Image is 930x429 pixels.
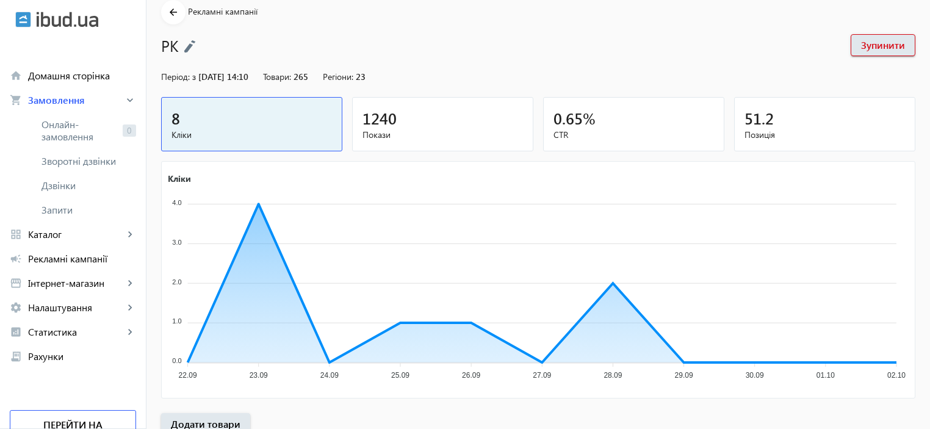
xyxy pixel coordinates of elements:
mat-icon: arrow_back [166,5,181,20]
tspan: 26.09 [462,371,480,380]
span: Рекламні кампанії [188,5,258,17]
tspan: 25.09 [391,371,409,380]
mat-icon: campaign [10,253,22,265]
mat-icon: keyboard_arrow_right [124,326,136,338]
span: Замовлення [28,94,124,106]
tspan: 0.0 [172,357,181,364]
tspan: 1.0 [172,317,181,325]
span: Кліки [171,129,332,141]
mat-icon: storefront [10,277,22,289]
span: 51.2 [744,108,774,128]
tspan: 3.0 [172,239,181,246]
mat-icon: keyboard_arrow_right [124,94,136,106]
span: [DATE] 14:10 [198,71,248,82]
tspan: 23.09 [250,371,268,380]
mat-icon: settings [10,301,22,314]
span: Дзвінки [41,179,136,192]
mat-icon: receipt_long [10,350,22,362]
span: Регіони: [323,71,353,82]
span: 265 [294,71,308,82]
mat-icon: grid_view [10,228,22,240]
tspan: 24.09 [320,371,339,380]
tspan: 2.0 [172,278,181,286]
span: Зупинити [861,38,905,52]
span: % [583,108,596,128]
mat-icon: keyboard_arrow_right [124,228,136,240]
span: Інтернет-магазин [28,277,124,289]
span: Каталог [28,228,124,240]
mat-icon: keyboard_arrow_right [124,301,136,314]
mat-icon: keyboard_arrow_right [124,277,136,289]
span: Налаштування [28,301,124,314]
h1: РК [161,35,838,56]
img: ibud_text.svg [37,12,98,27]
span: Статистика [28,326,124,338]
span: Запити [41,204,136,216]
span: 8 [171,108,180,128]
span: 0 [123,124,136,137]
span: 23 [356,71,366,82]
mat-icon: home [10,70,22,82]
span: Період: з [161,71,196,82]
span: Рекламні кампанії [28,253,136,265]
span: 0.65 [553,108,583,128]
span: CTR [553,129,714,141]
tspan: 28.09 [604,371,622,380]
tspan: 30.09 [746,371,764,380]
tspan: 01.10 [816,371,835,380]
tspan: 4.0 [172,199,181,206]
button: Зупинити [851,34,915,56]
tspan: 22.09 [179,371,197,380]
span: Товари: [263,71,291,82]
span: Домашня сторінка [28,70,136,82]
span: Позиція [744,129,905,141]
span: 1240 [362,108,397,128]
mat-icon: shopping_cart [10,94,22,106]
span: Рахунки [28,350,136,362]
span: Покази [362,129,523,141]
span: Зворотні дзвінки [41,155,123,167]
tspan: 29.09 [675,371,693,380]
span: Онлайн-замовлення [41,118,118,143]
mat-icon: analytics [10,326,22,338]
tspan: 27.09 [533,371,551,380]
tspan: 02.10 [887,371,906,380]
img: ibud.svg [15,12,31,27]
text: Кліки [168,172,191,184]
